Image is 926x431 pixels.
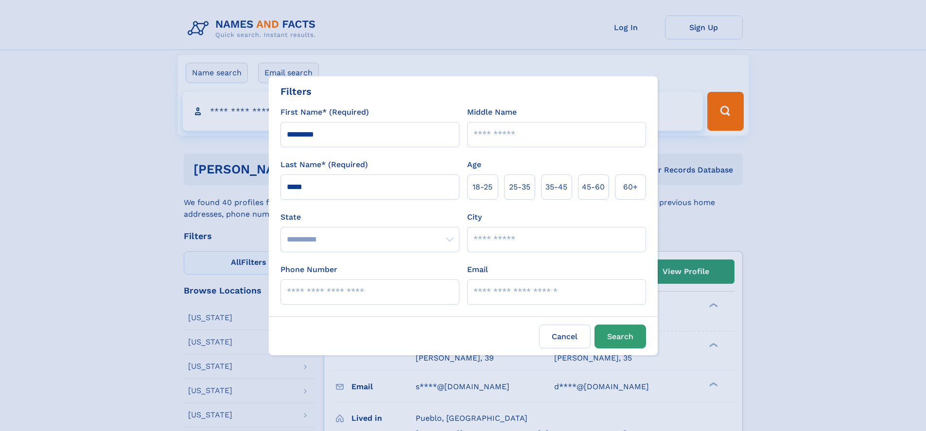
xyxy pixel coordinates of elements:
[623,181,638,193] span: 60+
[280,159,368,171] label: Last Name* (Required)
[280,211,459,223] label: State
[539,325,591,348] label: Cancel
[280,84,312,99] div: Filters
[280,264,337,276] label: Phone Number
[467,211,482,223] label: City
[545,181,567,193] span: 35‑45
[467,264,488,276] label: Email
[472,181,492,193] span: 18‑25
[467,159,481,171] label: Age
[509,181,530,193] span: 25‑35
[467,106,517,118] label: Middle Name
[582,181,605,193] span: 45‑60
[594,325,646,348] button: Search
[280,106,369,118] label: First Name* (Required)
